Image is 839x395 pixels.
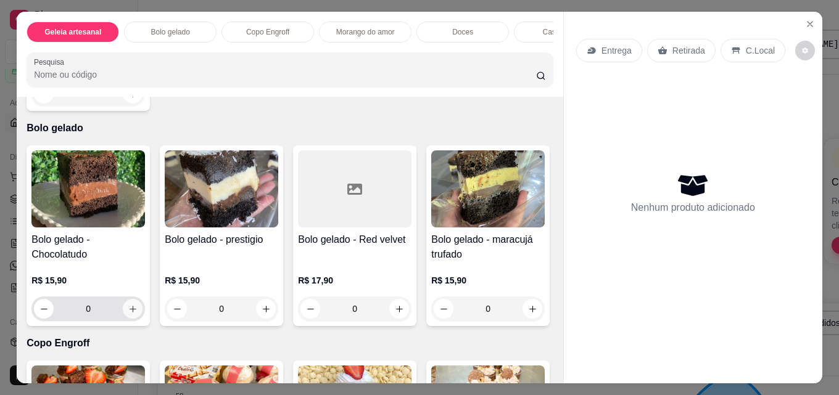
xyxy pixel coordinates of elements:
[165,150,278,227] img: product-image
[27,121,553,136] p: Bolo gelado
[746,44,775,57] p: C.Local
[167,299,187,319] button: decrease-product-quantity
[31,150,145,227] img: product-image
[246,27,290,37] p: Copo Engroff
[523,299,542,319] button: increase-product-quantity
[34,57,68,67] label: Pesquisa
[27,336,553,351] p: Copo Engroff
[452,27,473,37] p: Doces
[165,274,278,287] p: R$ 15,90
[795,41,815,60] button: decrease-product-quantity
[31,274,145,287] p: R$ 15,90
[431,274,545,287] p: R$ 15,90
[123,299,143,319] button: increase-product-quantity
[601,44,632,57] p: Entrega
[298,232,411,247] h4: Bolo gelado - Red velvet
[431,150,545,227] img: product-image
[31,232,145,262] h4: Bolo gelado - Chocolatudo
[336,27,395,37] p: Morango do amor
[300,299,320,319] button: decrease-product-quantity
[800,14,820,34] button: Close
[434,299,453,319] button: decrease-product-quantity
[431,232,545,262] h4: Bolo gelado - maracujá trufado
[44,27,101,37] p: Geleia artesanal
[543,27,578,37] p: Caseirinho
[256,299,276,319] button: increase-product-quantity
[34,68,536,81] input: Pesquisa
[389,299,409,319] button: increase-product-quantity
[631,200,755,215] p: Nenhum produto adicionado
[298,274,411,287] p: R$ 17,90
[34,299,54,319] button: decrease-product-quantity
[165,232,278,247] h4: Bolo gelado - prestigio
[151,27,190,37] p: Bolo gelado
[672,44,705,57] p: Retirada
